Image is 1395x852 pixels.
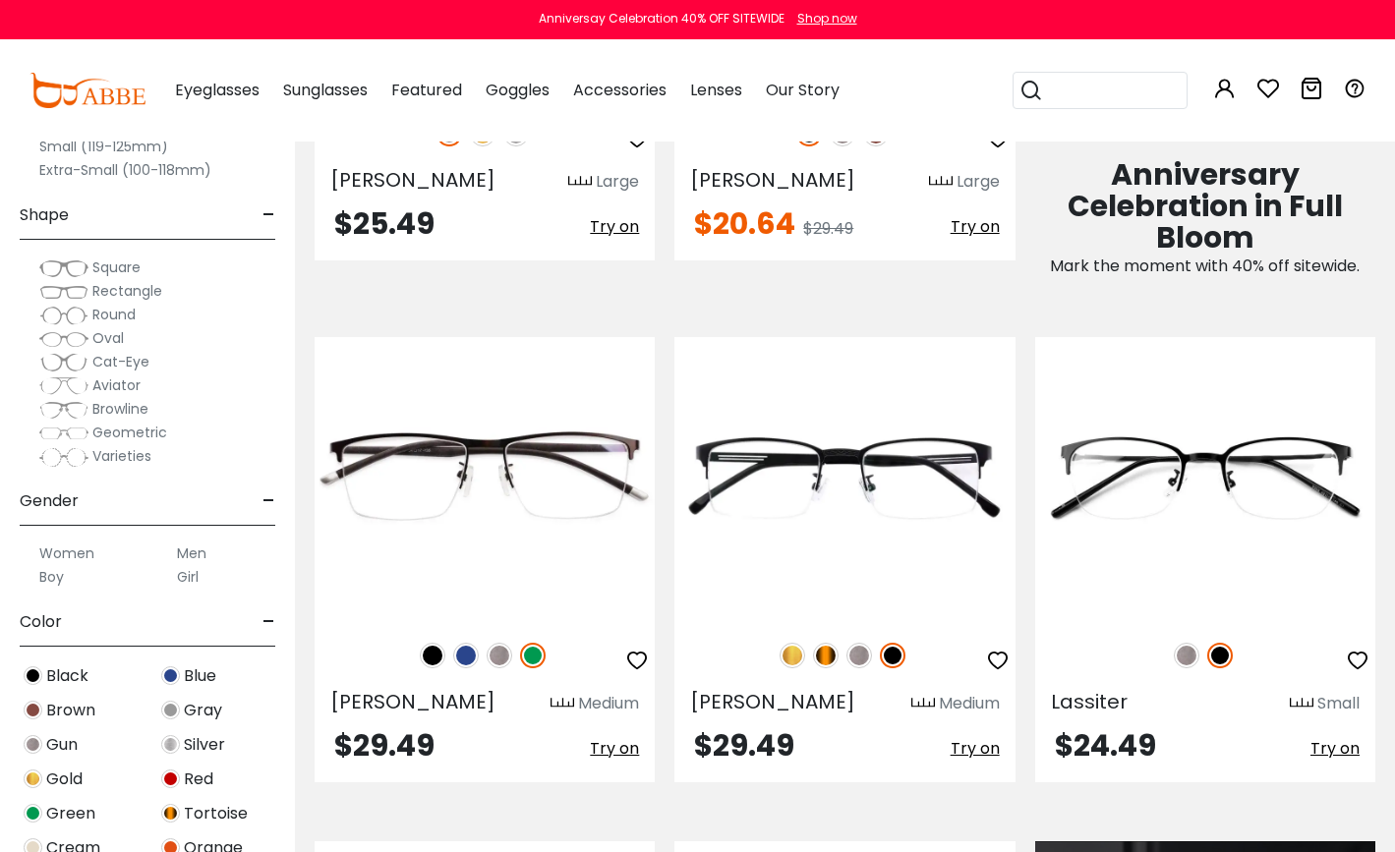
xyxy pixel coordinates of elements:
span: Shape [20,192,69,239]
span: Oval [92,328,124,348]
img: Gun [24,735,42,754]
span: [PERSON_NAME] [690,688,855,715]
img: Silver [161,735,180,754]
img: size ruler [568,175,592,190]
span: Eyeglasses [175,79,260,101]
span: Silver [184,733,225,757]
button: Try on [951,731,1000,767]
span: Round [92,305,136,324]
img: Green [520,643,546,668]
img: Black [24,666,42,685]
div: Small [1317,692,1360,715]
div: Medium [578,692,639,715]
span: Color [20,598,62,646]
span: Accessories [573,79,667,101]
img: Green [24,804,42,823]
span: Goggles [486,79,550,101]
img: Red [161,769,180,788]
span: Blue [184,664,216,688]
img: Browline.png [39,400,88,420]
span: Try on [590,737,639,760]
button: Try on [1310,731,1360,767]
img: Black [880,643,905,668]
label: Women [39,541,94,565]
img: Gold [780,643,805,668]
img: Black [420,643,445,668]
label: Boy [39,565,64,589]
span: Lassiter [1051,688,1128,715]
span: Try on [951,737,1000,760]
span: Browline [92,399,148,419]
img: Green Wyatt - Metal ,Adjust Nose Pads [315,337,655,621]
span: Mark the moment with 40% off sitewide. [1050,255,1360,277]
img: Oval.png [39,329,88,349]
img: Black [1207,643,1233,668]
span: Tortoise [184,802,248,825]
label: Girl [177,565,199,589]
img: Tortoise [161,804,180,823]
img: Brown [24,701,42,719]
span: [PERSON_NAME] [330,688,495,715]
img: Gray [161,701,180,719]
span: - [262,598,275,646]
span: Rectangle [92,281,162,301]
span: Our Story [766,79,840,101]
img: Geometric.png [39,424,88,443]
label: Men [177,541,206,565]
img: Square.png [39,258,88,278]
div: Shop now [797,10,857,28]
span: $24.49 [1055,724,1156,767]
img: size ruler [911,697,935,711]
button: Try on [951,209,1000,245]
span: Gray [184,699,222,722]
span: $25.49 [334,202,435,245]
img: Rectangle.png [39,282,88,302]
span: Brown [46,699,95,722]
div: Anniversay Celebration 40% OFF SITEWIDE [539,10,785,28]
img: Blue [453,643,479,668]
span: Featured [391,79,462,101]
a: Shop now [787,10,857,27]
img: Gun [846,643,872,668]
img: Round.png [39,306,88,325]
div: Medium [939,692,1000,715]
span: $29.49 [334,724,435,767]
span: Geometric [92,423,167,442]
img: abbeglasses.com [29,73,145,108]
span: Gold [46,767,83,791]
span: Try on [951,215,1000,238]
span: Green [46,802,95,825]
img: Black Lassiter - Metal ,Adjust Nose Pads [1035,337,1375,621]
button: Try on [590,209,639,245]
span: Try on [1310,737,1360,760]
span: Aviator [92,375,141,395]
span: Gun [46,733,78,757]
img: Varieties.png [39,447,88,468]
span: Try on [590,215,639,238]
span: - [262,192,275,239]
img: Gun [487,643,512,668]
span: Square [92,257,141,277]
img: size ruler [929,175,953,190]
span: - [262,478,275,525]
img: size ruler [1290,697,1313,711]
img: Cat-Eye.png [39,353,88,372]
span: [PERSON_NAME] [330,166,495,194]
span: Cat-Eye [92,352,149,371]
span: $20.64 [694,202,795,245]
div: Large [596,170,639,194]
span: Gender [20,478,79,525]
span: Lenses [690,79,742,101]
img: Aviator.png [39,376,88,396]
div: Large [957,170,1000,194]
img: size ruler [551,697,574,711]
label: Small (119-125mm) [39,135,168,158]
img: Black Gabriel - Metal ,Adjust Nose Pads [674,337,1015,621]
span: Sunglasses [283,79,368,101]
img: Blue [161,666,180,685]
span: [PERSON_NAME] [690,166,855,194]
img: Tortoise [813,643,839,668]
img: Gold [24,769,42,788]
